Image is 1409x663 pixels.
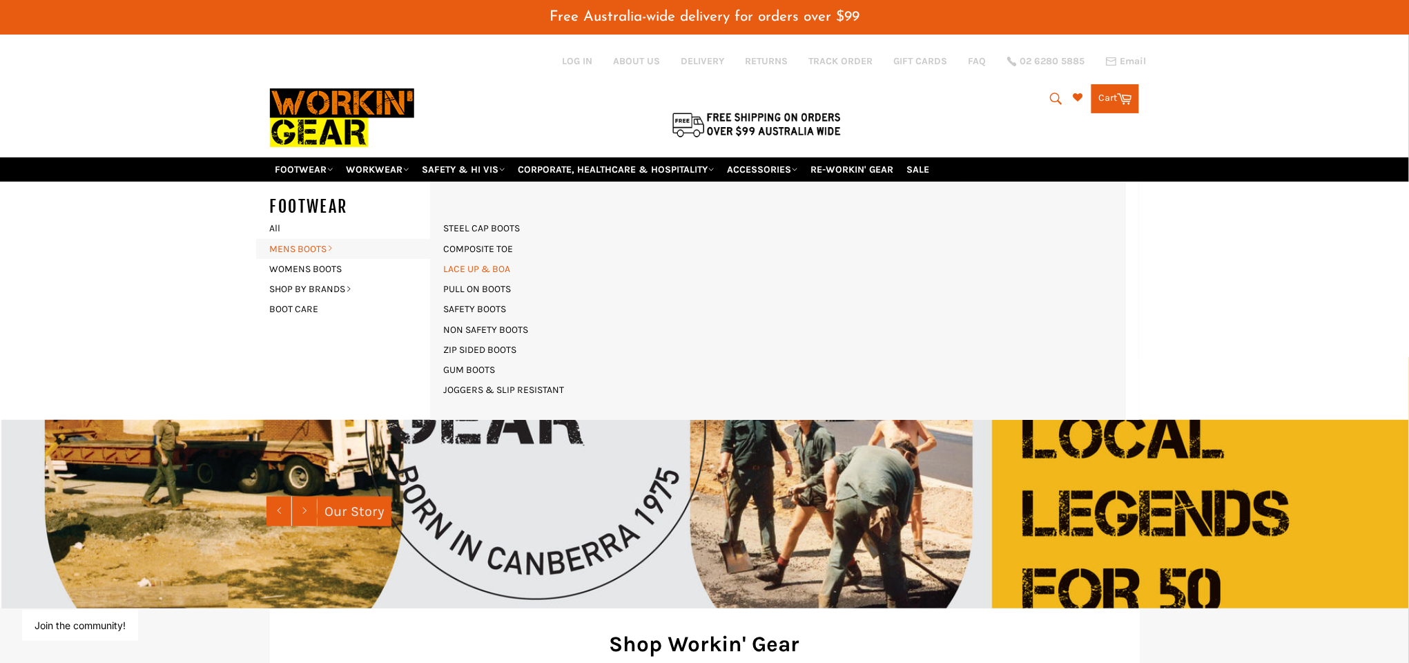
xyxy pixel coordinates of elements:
[969,55,987,68] a: FAQ
[806,157,900,182] a: RE-WORKIN' GEAR
[263,218,444,238] a: All
[746,55,788,68] a: RETURNS
[513,157,720,182] a: CORPORATE, HEALTHCARE & HOSPITALITY
[563,55,593,67] a: Log in
[270,195,444,218] h5: FOOTWEAR
[550,10,859,24] span: Free Australia-wide delivery for orders over $99
[270,157,339,182] a: FOOTWEAR
[1120,57,1147,66] span: Email
[318,497,391,526] a: Our Story
[437,340,524,360] a: ZIP SIDED BOOTS
[263,239,430,259] a: MENS BOOTS
[263,259,430,279] a: WOMENS BOOTS
[437,320,536,340] a: NON SAFETY BOOTS
[417,157,511,182] a: SAFETY & HI VIS
[437,259,518,279] a: LACE UP & BOA
[902,157,935,182] a: SALE
[1091,84,1139,113] a: Cart
[670,110,843,139] img: Flat $9.95 shipping Australia wide
[270,79,414,157] img: Workin Gear leaders in Workwear, Safety Boots, PPE, Uniforms. Australia's No.1 in Workwear
[437,239,521,259] a: COMPOSITE TOE
[1007,57,1085,66] a: 02 6280 5885
[437,279,518,299] a: PULL ON BOOTS
[263,299,430,319] a: BOOT CARE
[437,299,514,319] a: SAFETY BOOTS
[291,629,1119,659] h2: Shop Workin' Gear
[437,360,503,380] a: GUM BOOTS
[263,279,430,299] a: SHOP BY BRANDS
[809,55,873,68] a: TRACK ORDER
[35,619,126,631] button: Join the community!
[1020,57,1085,66] span: 02 6280 5885
[681,55,725,68] a: DELIVERY
[437,218,527,238] a: STEEL CAP BOOTS
[437,380,572,400] a: JOGGERS & SLIP RESISTANT
[722,157,804,182] a: ACCESSORIES
[341,157,415,182] a: WORKWEAR
[614,55,661,68] a: ABOUT US
[1106,56,1147,67] a: Email
[894,55,948,68] a: GIFT CARDS
[430,182,1126,420] div: MENS BOOTS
